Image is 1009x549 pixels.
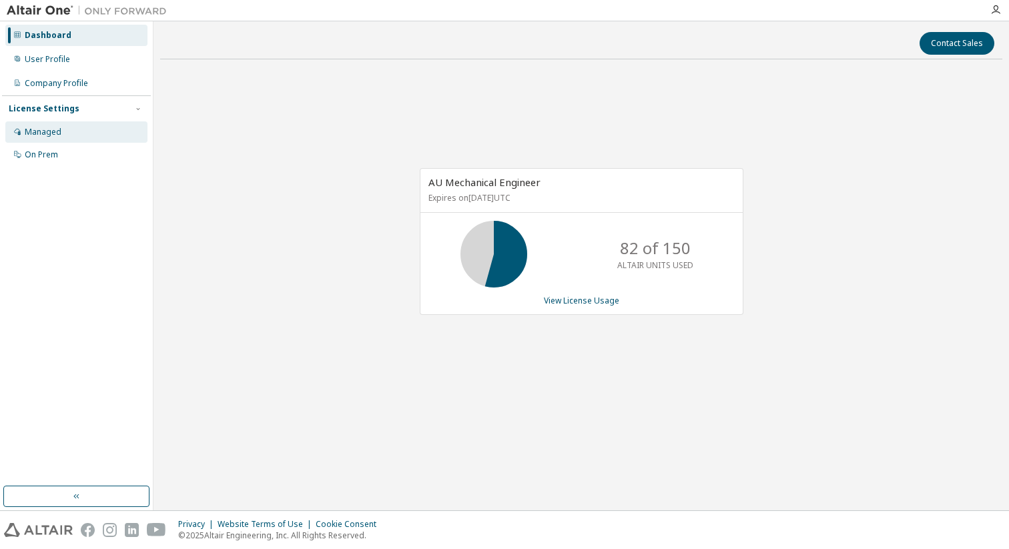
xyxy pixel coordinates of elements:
div: Dashboard [25,30,71,41]
div: User Profile [25,54,70,65]
div: Privacy [178,519,218,530]
div: Website Terms of Use [218,519,316,530]
p: © 2025 Altair Engineering, Inc. All Rights Reserved. [178,530,384,541]
img: instagram.svg [103,523,117,537]
span: AU Mechanical Engineer [428,175,541,189]
div: License Settings [9,103,79,114]
img: linkedin.svg [125,523,139,537]
p: 82 of 150 [620,237,691,259]
div: On Prem [25,149,58,160]
div: Managed [25,127,61,137]
img: facebook.svg [81,523,95,537]
img: Altair One [7,4,174,17]
p: ALTAIR UNITS USED [617,259,693,271]
div: Company Profile [25,78,88,89]
p: Expires on [DATE] UTC [428,192,731,203]
img: youtube.svg [147,523,166,537]
a: View License Usage [544,295,619,306]
img: altair_logo.svg [4,523,73,537]
div: Cookie Consent [316,519,384,530]
button: Contact Sales [920,32,994,55]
